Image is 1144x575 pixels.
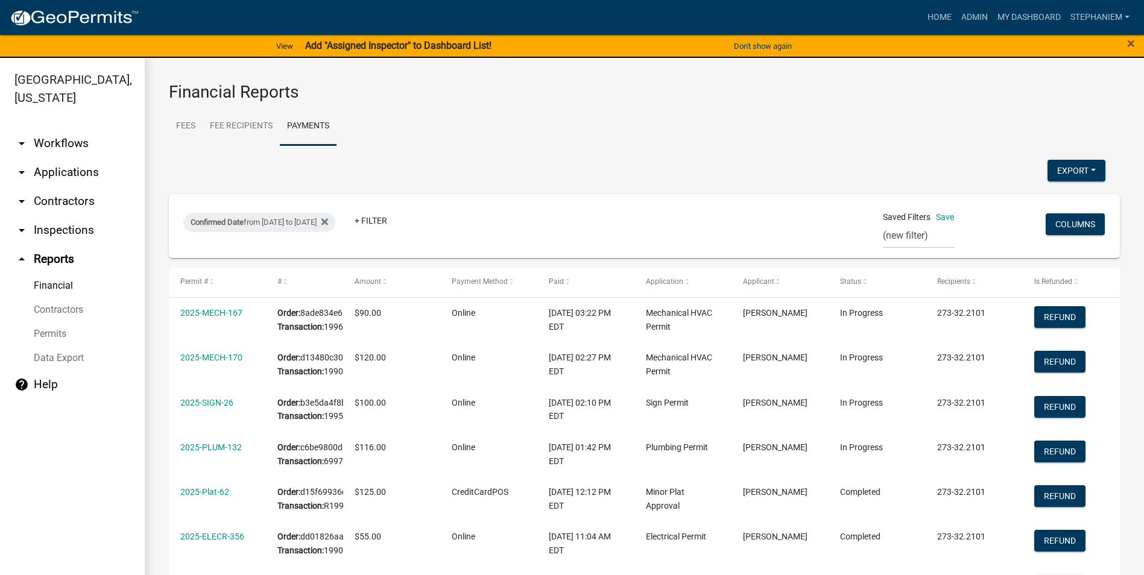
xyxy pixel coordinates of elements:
button: Refund [1034,306,1086,328]
datatable-header-cell: Recipients [926,268,1023,297]
a: Fee Recipients [203,107,280,146]
button: Refund [1034,441,1086,462]
span: $125.00 [355,487,386,497]
a: View [271,36,298,56]
datatable-header-cell: Amount [343,268,440,297]
b: Order: [277,532,300,541]
span: Mechanical HVAC Permit [646,308,712,331]
b: Transaction: [277,411,324,421]
a: 2025-SIGN-26 [180,398,233,407]
span: Is Refunded [1034,277,1072,286]
a: Home [923,6,956,29]
span: 273-32.2101 [937,353,985,362]
datatable-header-cell: Application [634,268,732,297]
div: [DATE] 11:04 AM EDT [549,530,623,558]
span: Completed [840,532,880,541]
a: My Dashboard [993,6,1066,29]
button: Refund [1034,351,1086,372]
div: c6be9800dd6c4e71ae25ba4d4017561f 699701349345 [277,441,332,468]
span: In Progress [840,442,883,452]
span: $55.00 [355,532,381,541]
span: 273-32.2101 [937,532,985,541]
span: Luciano Villarreal [743,442,807,452]
datatable-header-cell: Applicant [732,268,829,297]
a: 2025-MECH-170 [180,353,242,362]
wm-modal-confirm: Refund Payment [1034,492,1086,501]
div: [DATE] 12:12 PM EDT [549,485,623,513]
button: Export [1048,160,1105,181]
div: b3e5da4f8b544f8da01d3831da8e1c02 199500951048 [277,396,332,424]
span: 273-32.2101 [937,487,985,497]
div: 8ade834e618849c7acce8ad5e544415b 199676455331 [277,306,332,334]
span: Online [452,353,475,362]
span: Dusty Tyson [743,487,807,497]
datatable-header-cell: Permit # [169,268,266,297]
button: Refund [1034,485,1086,507]
span: Confirmed Date [191,218,244,227]
a: Admin [956,6,993,29]
div: [DATE] 01:42 PM EDT [549,441,623,468]
button: Refund [1034,396,1086,418]
button: Close [1127,36,1135,51]
wm-modal-confirm: Refund Payment [1034,403,1086,412]
button: Columns [1046,213,1105,235]
wm-modal-confirm: Refund Payment [1034,447,1086,457]
a: Fees [169,107,203,146]
a: StephanieM [1066,6,1134,29]
span: $90.00 [355,308,381,318]
div: from [DATE] to [DATE] [183,213,335,232]
datatable-header-cell: # [266,268,343,297]
span: Completed [840,487,880,497]
span: $100.00 [355,398,386,407]
b: Order: [277,487,300,497]
span: Melinda Landrum [743,353,807,362]
a: 2025-ELECR-356 [180,532,244,541]
span: Plumbing Permit [646,442,708,452]
span: Minor Plat Approval [646,487,684,511]
span: Amount [355,277,381,286]
span: Sign Permit [646,398,689,407]
b: Order: [277,442,300,452]
b: Order: [277,353,300,362]
div: [DATE] 02:27 PM EDT [549,351,623,379]
span: 273-32.2101 [937,442,985,452]
span: Payment Method [452,277,508,286]
i: arrow_drop_down [14,136,29,151]
div: [DATE] 02:10 PM EDT [549,396,623,424]
span: Status [840,277,861,286]
span: Online [452,308,475,318]
h3: Financial Reports [169,82,1120,102]
span: # [277,277,282,286]
span: Applicant [743,277,774,286]
div: dd01826aa4f74a01a4002ef383fd08de 199092939892 [277,530,332,558]
a: 2025-PLUM-132 [180,442,242,452]
i: arrow_drop_down [14,223,29,237]
datatable-header-cell: Payment Method [440,268,537,297]
b: Transaction: [277,501,324,511]
a: + Filter [345,210,397,231]
i: arrow_drop_down [14,194,29,209]
wm-modal-confirm: Refund Payment [1034,357,1086,367]
span: Permit # [180,277,208,286]
b: Transaction: [277,456,324,466]
span: Electrical Permit [646,532,706,541]
span: $120.00 [355,353,386,362]
i: help [14,377,29,392]
b: Transaction: [277,366,324,376]
span: Online [452,532,475,541]
datatable-header-cell: Paid [537,268,634,297]
span: Application [646,277,683,286]
span: $116.00 [355,442,386,452]
button: Don't show again [729,36,797,56]
span: Online [452,398,475,407]
span: 273-32.2101 [937,308,985,318]
span: In Progress [840,353,883,362]
span: Dakota Hodges [743,532,807,541]
i: arrow_drop_up [14,252,29,266]
datatable-header-cell: Status [829,268,926,297]
span: CreditCardPOS [452,487,508,497]
div: d13480c30b624a8bb8bd5e4d0c79b9bf 199022452047 [277,351,332,379]
wm-modal-confirm: Refund Payment [1034,313,1086,322]
button: Refund [1034,530,1086,551]
span: 273-32.2101 [937,398,985,407]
